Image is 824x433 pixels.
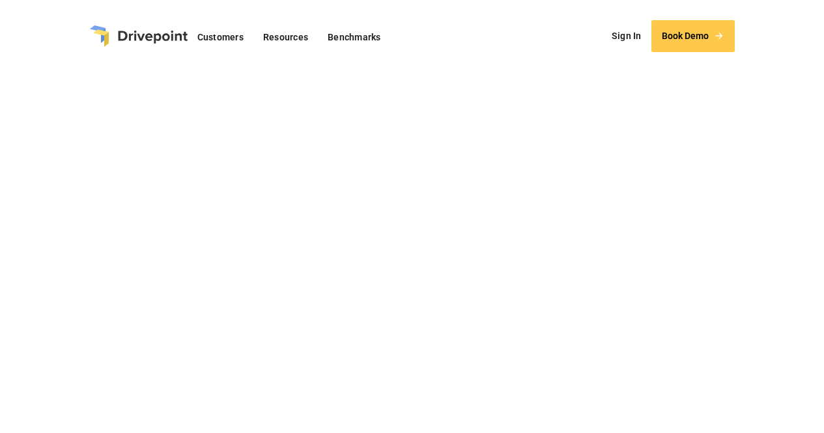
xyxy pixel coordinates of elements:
a: Resources [257,29,315,46]
a: Benchmarks [321,29,388,46]
a: Sign In [605,26,648,46]
div: Book Demo [662,31,709,42]
a: Book Demo [651,20,735,52]
a: Customers [191,29,250,46]
a: home [90,25,188,47]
